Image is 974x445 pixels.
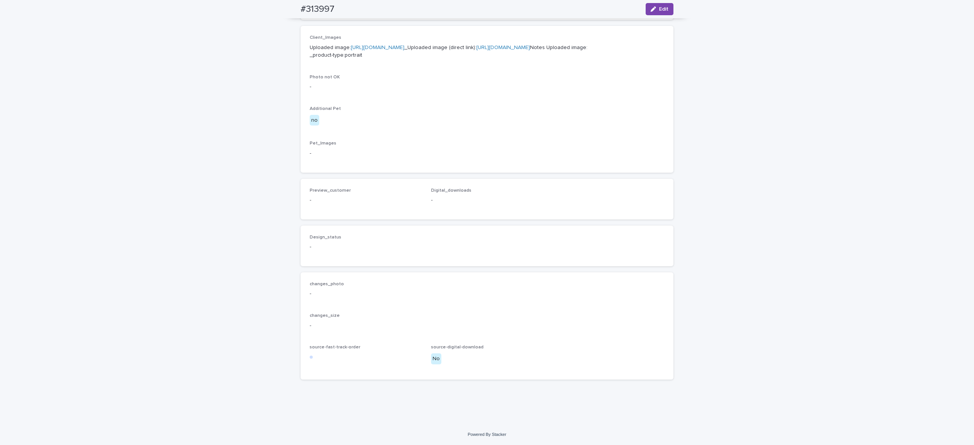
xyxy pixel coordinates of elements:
[431,345,484,350] span: source-digital-download
[301,4,334,15] h2: #313997
[431,188,471,193] span: Digital_downloads
[310,44,664,60] p: Uploaded image: _Uploaded image (direct link): Notes Uploaded image: _product-type:portrait
[310,282,344,286] span: changes_photo
[310,290,664,298] p: -
[310,243,422,251] p: -
[476,45,530,50] a: [URL][DOMAIN_NAME]
[310,35,341,40] span: Client_Images
[468,432,506,437] a: Powered By Stacker
[431,196,543,204] p: -
[310,313,340,318] span: changes_size
[659,6,668,12] span: Edit
[310,83,664,91] p: -
[310,141,336,146] span: Pet_Images
[431,353,441,364] div: No
[310,322,664,330] p: -
[310,106,341,111] span: Additional Pet
[351,45,404,50] a: [URL][DOMAIN_NAME]
[310,196,422,204] p: -
[310,75,340,79] span: Photo not OK
[310,149,664,157] p: -
[310,115,319,126] div: no
[310,345,360,350] span: source-fast-track-order
[310,235,341,240] span: Design_status
[310,188,351,193] span: Preview_customer
[646,3,673,15] button: Edit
